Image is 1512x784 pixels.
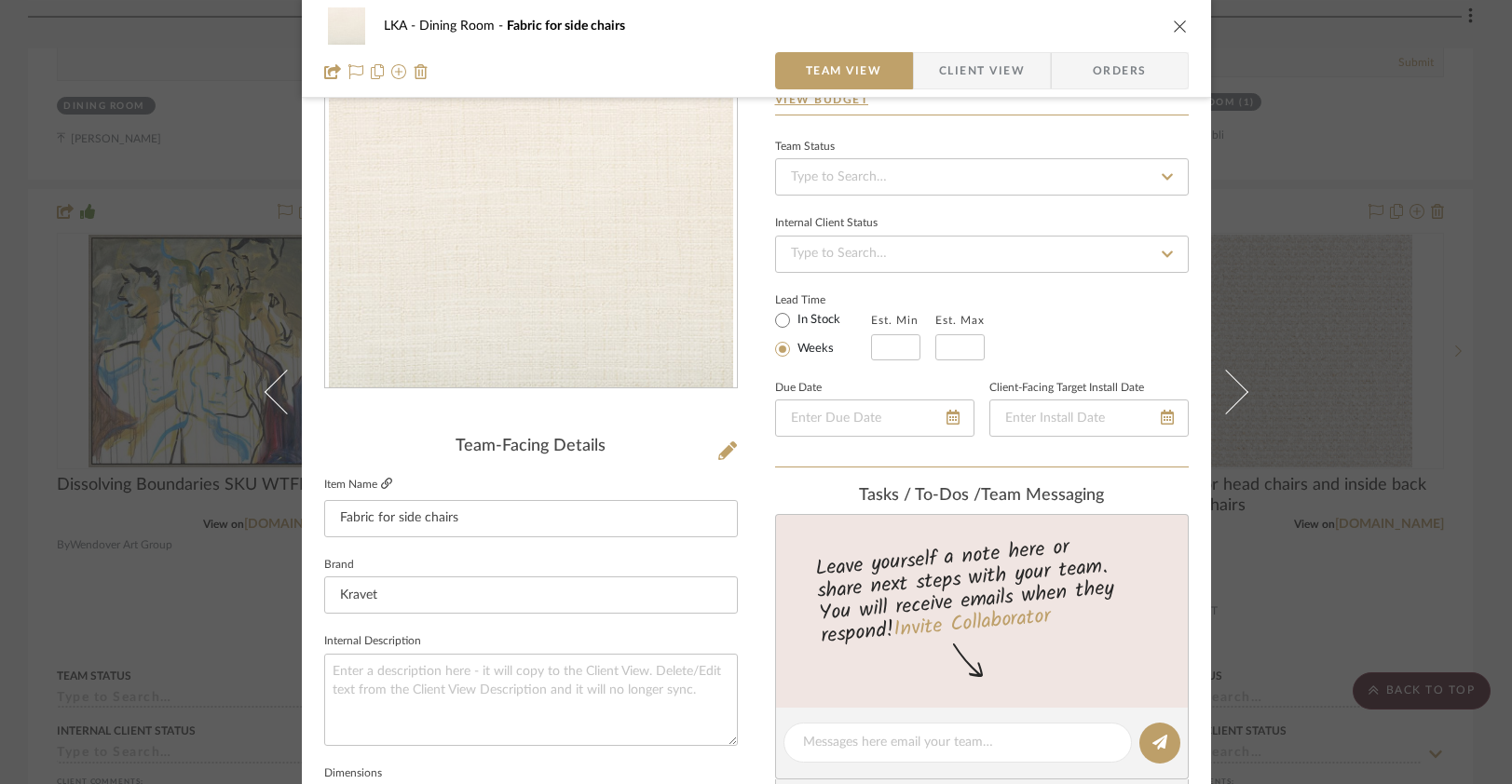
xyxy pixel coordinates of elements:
[775,92,1189,107] a: View Budget
[939,52,1025,89] span: Client View
[324,7,369,45] img: f6892ed0-a51c-4e6c-a3b0-71b1893b5524_48x40.jpg
[794,341,834,358] label: Weeks
[775,236,1189,273] input: Type to Search…
[324,477,392,493] label: Item Name
[775,219,878,228] div: Internal Client Status
[859,487,981,504] span: Tasks / To-Dos /
[324,437,738,457] div: Team-Facing Details
[507,20,625,33] span: Fabric for side chairs
[775,158,1189,196] input: Type to Search…
[1172,18,1189,34] button: close
[775,399,974,437] input: Enter Due Date
[324,637,421,646] label: Internal Description
[414,64,429,79] img: Remove from project
[871,314,919,327] label: Est. Min
[419,20,507,33] span: Dining Room
[989,384,1144,393] label: Client-Facing Target Install Date
[892,601,1051,647] a: Invite Collaborator
[775,486,1189,507] div: team Messaging
[324,561,354,570] label: Brand
[772,527,1191,652] div: Leave yourself a note here or share next steps with your team. You will receive emails when they ...
[989,399,1189,437] input: Enter Install Date
[794,312,840,329] label: In Stock
[775,308,871,360] mat-radio-group: Select item type
[935,314,985,327] label: Est. Max
[324,769,382,778] label: Dimensions
[324,576,738,614] input: Enter Brand
[775,142,835,152] div: Team Status
[324,500,738,537] input: Enter Item Name
[775,384,822,393] label: Due Date
[806,52,882,89] span: Team View
[775,291,871,308] label: Lead Time
[1072,52,1167,89] span: Orders
[384,20,419,33] span: LKA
